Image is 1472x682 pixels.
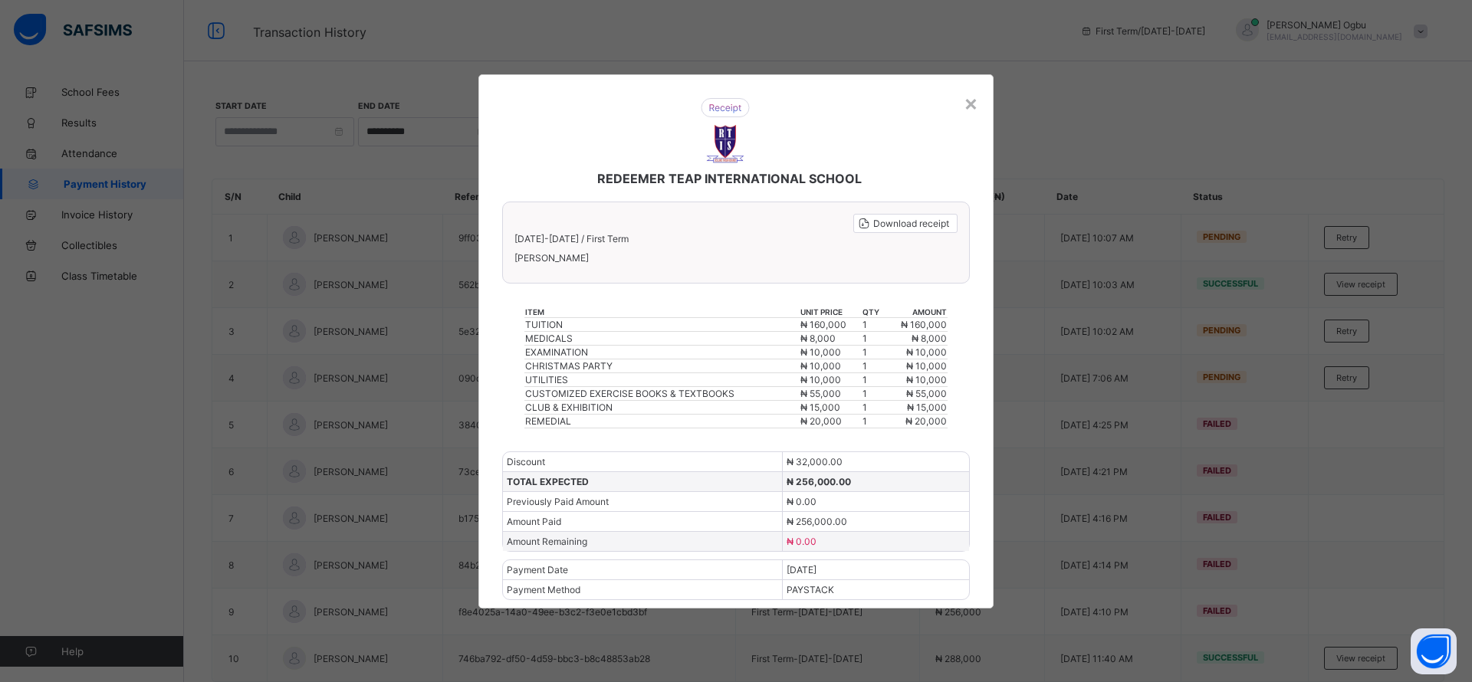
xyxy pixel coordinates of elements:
span: ₦ 10,000 [800,346,841,358]
span: ₦ 0.00 [787,496,816,507]
span: Discount [507,456,545,467]
span: Amount Remaining [507,536,587,547]
span: [PERSON_NAME] [514,252,958,264]
td: 1 [862,359,886,372]
span: Download receipt [873,218,949,229]
td: 1 [862,372,886,386]
span: ₦ 20,000 [800,415,842,427]
span: Payment Method [507,584,580,595]
div: MEDICALS [525,333,799,344]
span: Amount Paid [507,516,561,527]
span: ₦ 20,000 [905,415,947,427]
span: ₦ 160,000 [800,319,846,330]
th: amount [886,307,948,318]
img: REDEEMER TEAP INTERNATIONAL SCHOOL [706,125,744,163]
div: CUSTOMIZED EXERCISE BOOKS & TEXTBOOKS [525,388,799,399]
span: ₦ 10,000 [800,360,841,372]
span: PAYSTACK [787,584,834,595]
th: item [524,307,800,318]
td: 1 [862,386,886,400]
span: ₦ 256,000.00 [787,476,851,487]
td: 1 [862,414,886,428]
span: ₦ 10,000 [906,360,947,372]
td: 1 [862,331,886,345]
span: Previously Paid Amount [507,496,609,507]
td: 1 [862,345,886,359]
span: ₦ 10,000 [906,346,947,358]
div: REMEDIAL [525,415,799,427]
span: ₦ 256,000.00 [787,516,847,527]
span: REDEEMER TEAP INTERNATIONAL SCHOOL [597,171,862,186]
div: TUITION [525,319,799,330]
span: ₦ 10,000 [800,374,841,385]
td: 1 [862,317,886,331]
span: ₦ 55,000 [800,388,841,399]
div: UTILITIES [525,374,799,385]
span: ₦ 32,000.00 [787,456,843,467]
span: TOTAL EXPECTED [507,476,589,487]
span: [DATE] [787,564,816,575]
span: Payment Date [507,564,568,575]
div: EXAMINATION [525,346,799,358]
th: unit price [800,307,862,318]
span: ₦ 8,000 [800,333,836,344]
span: ₦ 10,000 [906,374,947,385]
span: ₦ 55,000 [906,388,947,399]
span: ₦ 8,000 [912,333,947,344]
span: [DATE]-[DATE] / First Term [514,233,629,244]
div: × [964,90,978,116]
div: CHRISTMAS PARTY [525,360,799,372]
span: ₦ 15,000 [907,402,947,413]
span: ₦ 15,000 [800,402,840,413]
span: ₦ 0.00 [787,536,816,547]
td: 1 [862,400,886,414]
th: qty [862,307,886,318]
button: Open asap [1411,628,1457,674]
div: CLUB & EXHIBITION [525,402,799,413]
img: receipt.26f346b57495a98c98ef9b0bc63aa4d8.svg [701,98,750,117]
span: ₦ 160,000 [901,319,947,330]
